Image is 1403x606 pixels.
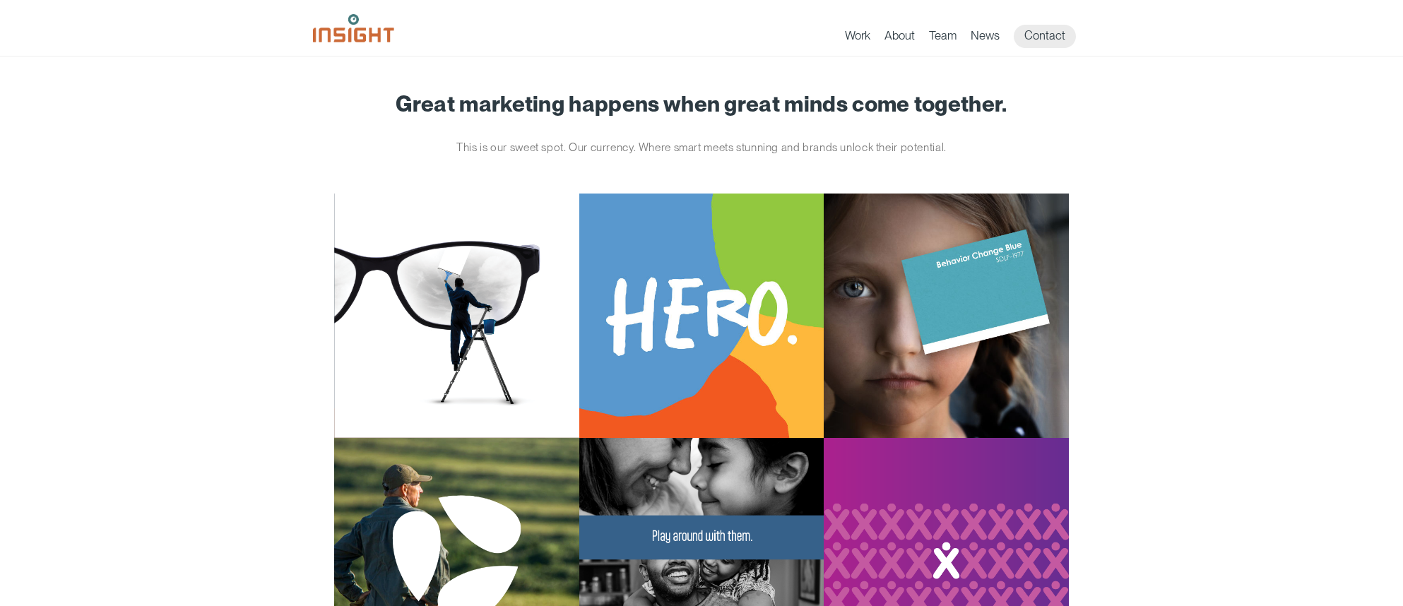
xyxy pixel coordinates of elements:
img: Insight Marketing Design [313,14,394,42]
img: South Dakota Department of Social Services – Childcare Promotion [579,194,824,439]
a: Contact [1014,25,1076,48]
img: Ophthalmology Limited [334,194,579,439]
a: Work [845,28,870,48]
a: News [971,28,1000,48]
nav: primary navigation menu [845,25,1090,48]
a: Team [929,28,957,48]
p: This is our sweet spot. Our currency. Where smart meets stunning and brands unlock their potential. [437,137,966,158]
img: South Dakota Department of Health – Childhood Lead Poisoning Prevention [824,194,1069,439]
h1: Great marketing happens when great minds come together. [334,92,1069,116]
a: About [884,28,915,48]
